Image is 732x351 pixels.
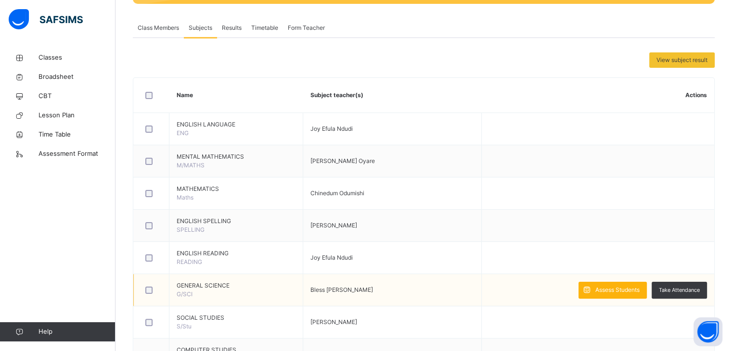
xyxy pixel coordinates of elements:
[39,149,116,159] span: Assessment Format
[310,189,364,197] span: Chinedum Odumishi
[310,222,357,229] span: [PERSON_NAME]
[39,91,116,101] span: CBT
[189,24,212,32] span: Subjects
[177,226,205,233] span: SPELLING
[659,286,700,294] span: Take Attendance
[310,125,353,132] span: Joy Efula Ndudi
[169,78,303,113] th: Name
[310,157,375,164] span: [PERSON_NAME] Oyare
[177,152,295,161] span: MENTAL MATHEMATICS
[177,120,295,129] span: ENGLISH LANGUAGE
[693,317,722,346] button: Open asap
[39,327,115,337] span: Help
[303,78,482,113] th: Subject teacher(s)
[481,78,714,113] th: Actions
[177,217,295,226] span: ENGLISH SPELLING
[177,249,295,258] span: ENGLISH READING
[177,162,205,169] span: M/MATHS
[39,111,116,120] span: Lesson Plan
[177,323,192,330] span: S/Stu
[177,194,193,201] span: Maths
[138,24,179,32] span: Class Members
[222,24,242,32] span: Results
[595,286,640,294] span: Assess Students
[177,258,202,265] span: READING
[39,130,116,139] span: Time Table
[39,72,116,82] span: Broadsheet
[177,313,295,322] span: SOCIAL STUDIES
[177,281,295,290] span: GENERAL SCIENCE
[177,290,193,298] span: G/SCI
[9,9,83,29] img: safsims
[656,56,707,64] span: View subject result
[310,318,357,326] span: [PERSON_NAME]
[310,254,353,261] span: Joy Efula Ndudi
[177,185,295,193] span: MATHEMATICS
[251,24,278,32] span: Timetable
[310,286,373,293] span: Bless [PERSON_NAME]
[177,129,189,137] span: ENG
[39,53,116,63] span: Classes
[288,24,325,32] span: Form Teacher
